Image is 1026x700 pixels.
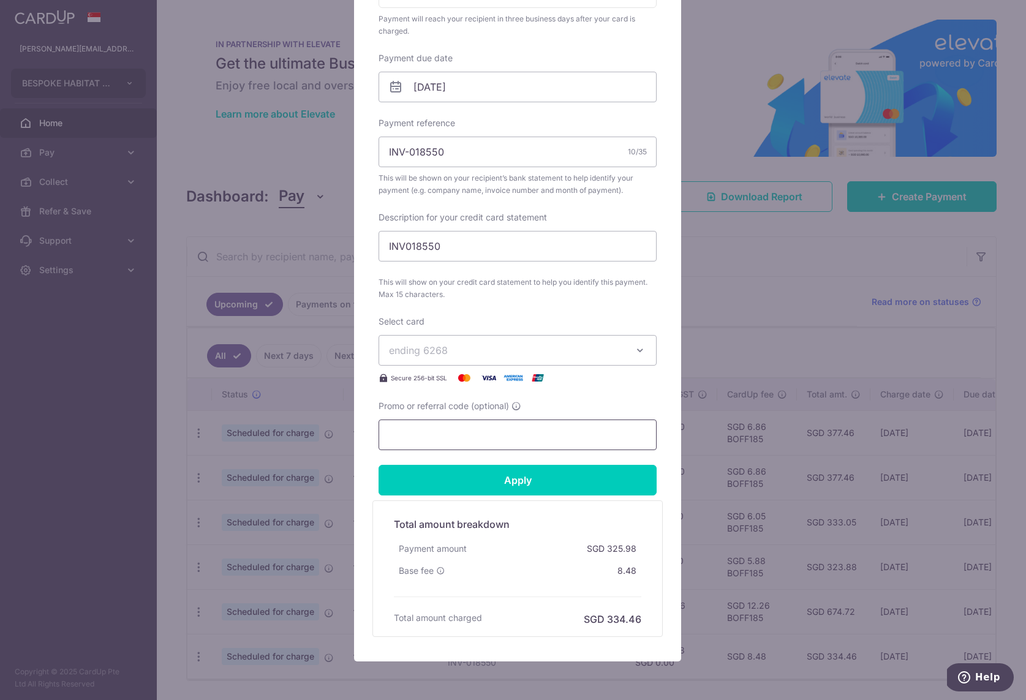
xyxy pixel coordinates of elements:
[379,13,657,37] div: Payment will reach your recipient in three business days after your card is charged.
[379,117,455,129] label: Payment reference
[399,565,434,577] span: Base fee
[379,335,657,366] button: ending 6268
[389,344,448,356] span: ending 6268
[379,276,657,301] span: This will show on your credit card statement to help you identify this payment. Max 15 characters.
[394,538,472,560] div: Payment amount
[584,612,641,627] h6: SGD 334.46
[501,371,526,385] img: American Express
[394,612,482,624] h6: Total amount charged
[947,663,1014,694] iframe: Opens a widget where you can find more information
[613,560,641,582] div: 8.48
[391,373,447,383] span: Secure 256-bit SSL
[379,400,509,412] span: Promo or referral code (optional)
[628,146,647,158] div: 10/35
[379,172,657,197] span: This will be shown on your recipient’s bank statement to help identify your payment (e.g. company...
[582,538,641,560] div: SGD 325.98
[477,371,501,385] img: Visa
[379,465,657,495] input: Apply
[379,52,453,64] label: Payment due date
[379,315,424,328] label: Select card
[379,72,657,102] input: DD / MM / YYYY
[394,517,641,532] h5: Total amount breakdown
[452,371,477,385] img: Mastercard
[526,371,550,385] img: UnionPay
[379,211,547,224] label: Description for your credit card statement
